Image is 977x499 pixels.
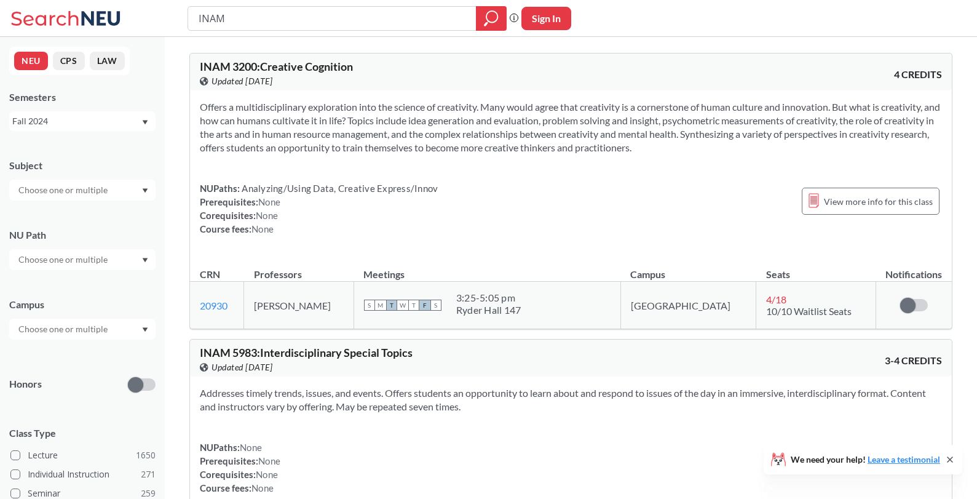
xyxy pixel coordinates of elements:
[142,188,148,193] svg: Dropdown arrow
[12,322,116,337] input: Choose one or multiple
[240,183,438,194] span: Analyzing/Using Data, Creative Express/Innov
[258,196,280,207] span: None
[141,468,156,481] span: 271
[256,210,278,221] span: None
[12,252,116,267] input: Choose one or multiple
[397,300,408,311] span: W
[9,298,156,311] div: Campus
[885,354,942,367] span: 3-4 CREDITS
[10,447,156,463] label: Lecture
[9,228,156,242] div: NU Path
[200,182,438,236] div: NUPaths: Prerequisites: Corequisites: Course fees:
[240,442,262,453] span: None
[375,300,386,311] span: M
[9,90,156,104] div: Semesters
[791,455,940,464] span: We need your help!
[9,111,156,131] div: Fall 2024Dropdown arrow
[408,300,419,311] span: T
[53,52,85,70] button: CPS
[142,258,148,263] svg: Dropdown arrow
[251,223,274,234] span: None
[212,74,272,88] span: Updated [DATE]
[244,255,354,282] th: Professors
[868,454,940,465] a: Leave a testimonial
[756,255,876,282] th: Seats
[354,255,620,282] th: Meetings
[9,180,156,201] div: Dropdown arrow
[200,300,227,311] a: 20930
[212,361,272,374] span: Updated [DATE]
[142,327,148,332] svg: Dropdown arrow
[9,249,156,270] div: Dropdown arrow
[258,455,280,466] span: None
[142,120,148,125] svg: Dropdown arrow
[244,282,354,329] td: [PERSON_NAME]
[419,300,430,311] span: F
[9,159,156,172] div: Subject
[251,482,274,493] span: None
[9,319,156,340] div: Dropdown arrow
[200,441,280,495] div: NUPaths: Prerequisites: Corequisites: Course fees:
[766,305,852,317] span: 10/10 Waitlist Seats
[894,68,942,81] span: 4 CREDITS
[824,194,933,209] span: View more info for this class
[12,114,141,128] div: Fall 2024
[200,100,942,154] section: Offers a multidisciplinary exploration into the science of creativity. Many would agree that crea...
[14,52,48,70] button: NEU
[620,255,756,282] th: Campus
[200,346,413,359] span: INAM 5983 : Interdisciplinary Special Topics
[197,8,467,29] input: Class, professor, course number, "phrase"
[9,426,156,440] span: Class Type
[876,255,952,282] th: Notifications
[200,386,942,413] section: Addresses timely trends, issues, and events. Offers students an opportunity to learn about and re...
[456,292,521,304] div: 3:25 - 5:05 pm
[200,60,353,73] span: INAM 3200 : Creative Cognition
[12,183,116,198] input: Choose one or multiple
[10,466,156,482] label: Individual Instruction
[90,52,125,70] button: LAW
[456,304,521,316] div: Ryder Hall 147
[9,377,42,391] p: Honors
[521,7,571,30] button: Sign In
[476,6,507,31] div: magnifying glass
[484,10,499,27] svg: magnifying glass
[620,282,756,329] td: [GEOGRAPHIC_DATA]
[386,300,397,311] span: T
[430,300,441,311] span: S
[200,268,220,281] div: CRN
[766,293,786,305] span: 4 / 18
[364,300,375,311] span: S
[136,449,156,462] span: 1650
[256,469,278,480] span: None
